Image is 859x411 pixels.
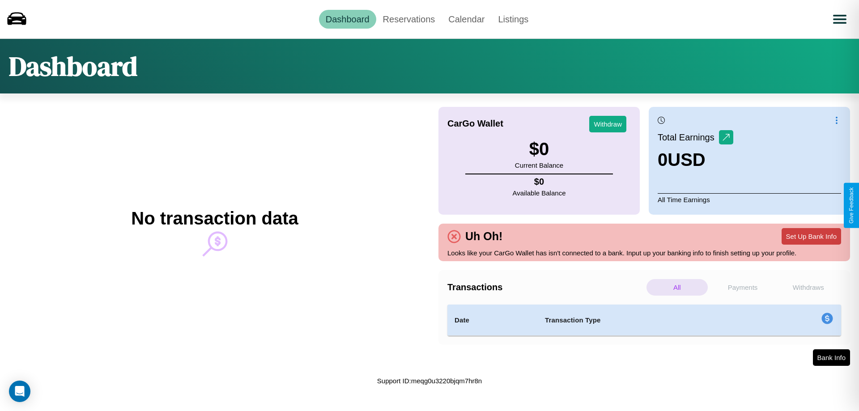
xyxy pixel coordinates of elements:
[658,129,719,145] p: Total Earnings
[491,10,535,29] a: Listings
[545,315,748,326] h4: Transaction Type
[712,279,774,296] p: Payments
[376,10,442,29] a: Reservations
[447,247,841,259] p: Looks like your CarGo Wallet has isn't connected to a bank. Input up your banking info to finish ...
[513,177,566,187] h4: $ 0
[9,48,137,85] h1: Dashboard
[442,10,491,29] a: Calendar
[447,305,841,336] table: simple table
[827,7,852,32] button: Open menu
[461,230,507,243] h4: Uh Oh!
[778,279,839,296] p: Withdraws
[9,381,30,402] div: Open Intercom Messenger
[848,187,855,224] div: Give Feedback
[813,349,850,366] button: Bank Info
[646,279,708,296] p: All
[455,315,531,326] h4: Date
[515,159,563,171] p: Current Balance
[515,139,563,159] h3: $ 0
[658,150,733,170] h3: 0 USD
[589,116,626,132] button: Withdraw
[447,282,644,292] h4: Transactions
[513,187,566,199] p: Available Balance
[377,375,482,387] p: Support ID: meqg0u3220bjqm7hr8n
[447,119,503,129] h4: CarGo Wallet
[658,193,841,206] p: All Time Earnings
[319,10,376,29] a: Dashboard
[782,228,841,245] button: Set Up Bank Info
[131,208,298,229] h2: No transaction data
